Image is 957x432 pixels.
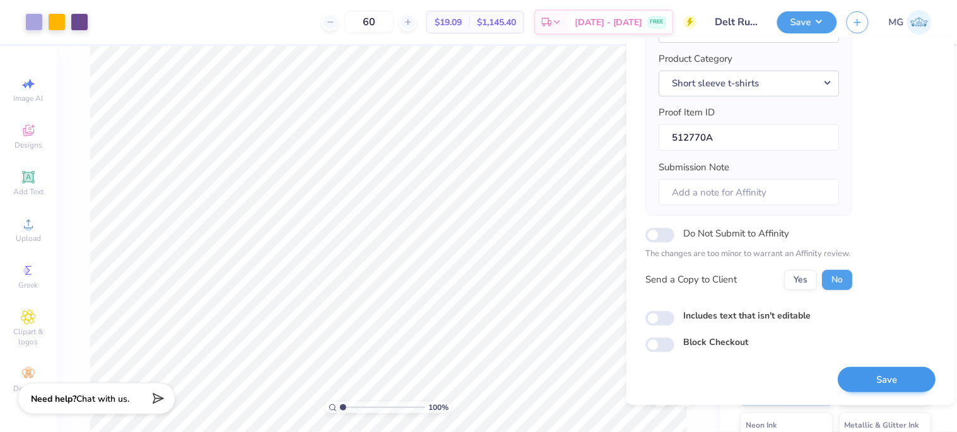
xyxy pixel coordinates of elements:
[683,336,748,349] label: Block Checkout
[706,9,768,35] input: Untitled Design
[15,140,42,150] span: Designs
[428,402,449,413] span: 100 %
[683,225,789,242] label: Do Not Submit to Affinity
[659,71,839,96] button: Short sleeve t-shirts
[650,18,664,26] span: FREE
[31,393,76,405] strong: Need help?
[659,105,715,120] label: Proof Item ID
[16,233,41,243] span: Upload
[14,93,44,103] span: Image AI
[13,383,44,394] span: Decorate
[845,418,920,431] span: Metallic & Glitter Ink
[777,11,837,33] button: Save
[838,367,936,393] button: Save
[6,327,50,347] span: Clipart & logos
[907,10,932,35] img: Michael Galon
[645,272,737,287] div: Send a Copy to Client
[659,52,732,66] label: Product Category
[435,16,462,29] span: $19.09
[683,309,811,322] label: Includes text that isn't editable
[575,16,643,29] span: [DATE] - [DATE]
[889,10,932,35] a: MG
[645,248,852,260] p: The changes are too minor to warrant an Affinity review.
[746,418,777,431] span: Neon Ink
[822,270,852,290] button: No
[477,16,516,29] span: $1,145.40
[784,270,817,290] button: Yes
[659,17,839,43] button: Delta Tau Delta
[76,393,129,405] span: Chat with us.
[659,160,729,175] label: Submission Note
[19,280,38,290] span: Greek
[659,179,839,206] input: Add a note for Affinity
[13,187,44,197] span: Add Text
[889,15,904,30] span: MG
[344,11,394,33] input: – –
